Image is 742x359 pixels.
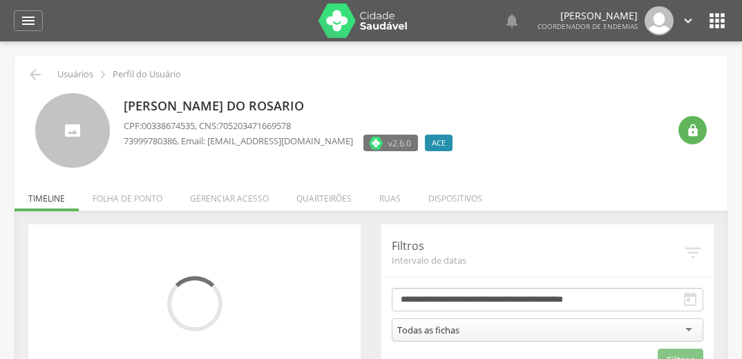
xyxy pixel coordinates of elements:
[113,69,181,80] p: Perfil do Usuário
[392,254,683,266] span: Intervalo de datas
[681,13,696,28] i: 
[682,291,698,308] i: 
[124,135,177,147] span: 73999780386
[392,238,683,254] p: Filtros
[365,179,415,211] li: Ruas
[57,69,93,80] p: Usuários
[415,179,496,211] li: Dispositivos
[218,119,291,132] span: 705203471669578
[124,97,459,115] p: [PERSON_NAME] do Rosario
[283,179,365,211] li: Quarteirões
[124,119,459,133] p: CPF: , CNS:
[176,179,283,211] li: Gerenciar acesso
[27,66,44,83] i: Voltar
[20,12,37,29] i: 
[363,135,418,151] label: Versão do aplicativo
[683,242,703,263] i: 
[388,136,411,150] span: v2.6.0
[14,10,43,31] a: 
[686,124,700,137] i: 
[538,21,638,31] span: Coordenador de Endemias
[432,137,446,148] span: ACE
[95,67,111,82] i: 
[681,6,696,35] a: 
[678,116,707,144] div: Resetar senha
[538,11,638,21] p: [PERSON_NAME]
[504,6,520,35] a: 
[142,119,195,132] span: 00338674535
[504,12,520,29] i: 
[124,135,353,148] p: , Email: [EMAIL_ADDRESS][DOMAIN_NAME]
[706,10,728,32] i: 
[79,179,176,211] li: Folha de ponto
[397,324,459,336] div: Todas as fichas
